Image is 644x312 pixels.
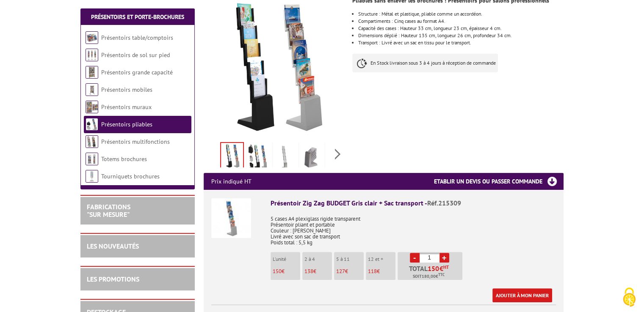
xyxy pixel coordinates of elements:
li: Dimensions déplié : Hauteur 135 cm, longueur 26 cm, profondeur 34 cm. [358,33,563,38]
img: Présentoirs grande capacité [86,66,98,79]
span: 150 [428,265,439,272]
span: Soit € [413,273,445,280]
p: 5 cases A4 plexiglass rigide transparent Présentoir pliant et portable Couleur : [PERSON_NAME] Li... [271,210,556,246]
span: € [439,265,443,272]
a: Présentoirs grande capacité [101,68,173,76]
span: 118 [368,268,377,275]
h3: Etablir un devis ou passer commande [434,173,564,190]
span: Réf.215309 [427,199,461,207]
span: 150 [273,268,282,275]
div: Présentoir Zig Zag BUDGET Gris clair + Sac transport - [271,198,556,208]
li: Compartiments : Cinq cases au format A4. [358,19,563,24]
sup: TTC [438,272,445,277]
li: Transport : Livré avec un sac en tissu pour le transport. [358,40,563,45]
p: Prix indiqué HT [211,173,252,190]
a: LES NOUVEAUTÉS [87,242,139,250]
p: € [304,268,332,274]
li: Capacité des cases : Hauteur 33 cm, longueur 23 cm, épaisseur 4 cm. [358,26,563,31]
a: Totems brochures [101,155,147,163]
a: Présentoirs mobiles [101,86,152,93]
li: Structure : Métal et plastique, pliable comme un accordéon. [358,11,563,16]
span: Next [334,147,342,161]
img: presentoir_zig_zag_budget_sac_transport_215309_vide_deplie.jpg [274,144,295,170]
img: Présentoirs table/comptoirs [86,31,98,44]
button: Cookies (fenêtre modale) [614,283,644,312]
p: 5 à 11 [336,256,364,262]
img: Présentoirs mobiles [86,83,98,96]
a: Présentoirs et Porte-brochures [91,13,184,21]
img: presentoirs_zig_zag_noir_deplie_gris_noir_215309_213200_fiche_presentation.jpg [221,143,243,169]
p: L'unité [273,256,300,262]
p: € [368,268,395,274]
a: Présentoirs multifonctions [101,138,170,145]
p: € [336,268,364,274]
img: Tourniquets brochures [86,170,98,183]
a: Ajouter à mon panier [492,288,552,302]
a: Tourniquets brochures [101,172,160,180]
sup: HT [443,264,449,270]
img: Cookies (fenêtre modale) [619,287,640,308]
img: Présentoirs pliables [86,118,98,131]
p: Total [400,265,462,280]
span: 180,00 [422,273,436,280]
span: 127 [336,268,345,275]
span: 138 [304,268,313,275]
a: Présentoirs muraux [101,103,152,111]
a: + [439,253,449,263]
img: Présentoirs de sol sur pied [86,49,98,61]
a: Présentoirs de sol sur pied [101,51,170,59]
p: En Stock livraison sous 3 à 4 jours à réception de commande [352,54,498,72]
img: presentoirs_zig_zag_noir_deplies_gris_noir_215309_213200_avec_sac_pliees_exemples.jpg [248,144,268,170]
img: Présentoirs multifonctions [86,135,98,148]
img: presentoirs_zig_zag_noir_plie_noir_213200-2.jpg [327,144,347,170]
p: 12 et + [368,256,395,262]
img: Totems brochures [86,153,98,165]
img: Présentoir Zig Zag BUDGET Gris clair + Sac transport [211,198,251,238]
img: presentoir_zig_zag_budget_sac_transport_215309_vide_plie.jpg [301,144,321,170]
p: 2 à 4 [304,256,332,262]
a: FABRICATIONS"Sur Mesure" [87,203,130,219]
a: - [410,253,420,263]
img: Présentoirs muraux [86,101,98,113]
a: Présentoirs table/comptoirs [101,34,173,41]
p: € [273,268,300,274]
a: Présentoirs pliables [101,120,152,128]
a: LES PROMOTIONS [87,275,139,283]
